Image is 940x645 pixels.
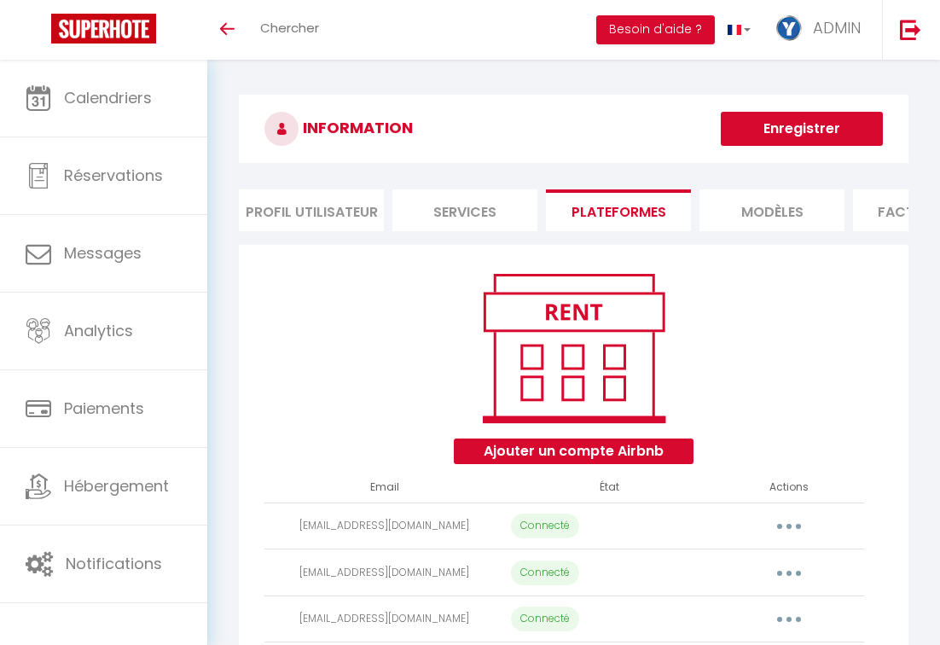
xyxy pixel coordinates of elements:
[239,95,908,163] h3: INFORMATION
[64,242,142,264] span: Messages
[454,439,693,464] button: Ajouter un compte Airbnb
[64,320,133,341] span: Analytics
[64,475,169,497] span: Hébergement
[260,19,319,37] span: Chercher
[511,514,579,538] p: Connecté
[596,15,715,44] button: Besoin d'aide ?
[776,15,802,41] img: ...
[239,189,384,231] li: Profil Utilisateur
[721,112,883,146] button: Enregistrer
[511,607,579,631] p: Connecté
[264,596,504,642] td: [EMAIL_ADDRESS][DOMAIN_NAME]
[51,14,156,44] img: Super Booking
[511,561,579,585] p: Connecté
[868,573,940,645] iframe: LiveChat chat widget
[504,473,714,503] th: État
[465,266,682,430] img: rent.png
[264,549,504,596] td: [EMAIL_ADDRESS][DOMAIN_NAME]
[900,19,921,40] img: logout
[714,473,864,503] th: Actions
[264,503,504,549] td: [EMAIL_ADDRESS][DOMAIN_NAME]
[66,553,162,574] span: Notifications
[64,165,163,186] span: Réservations
[546,189,691,231] li: Plateformes
[264,473,504,503] th: Email
[64,398,144,419] span: Paiements
[813,17,861,38] span: ADMIN
[699,189,844,231] li: MODÈLES
[64,87,152,108] span: Calendriers
[392,189,537,231] li: Services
